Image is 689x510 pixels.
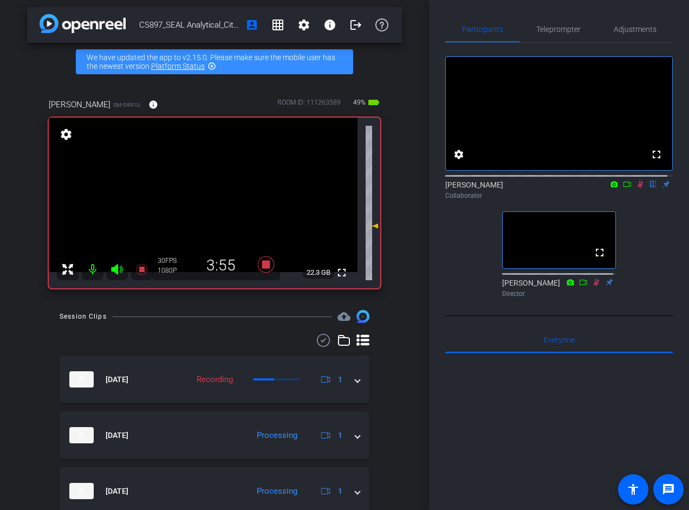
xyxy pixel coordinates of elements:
[60,356,369,403] mat-expansion-panel-header: thumb-nail[DATE]Recording1
[245,18,258,31] mat-icon: account_box
[69,371,94,388] img: thumb-nail
[445,179,673,201] div: [PERSON_NAME]
[271,18,284,31] mat-icon: grid_on
[536,25,581,33] span: Teleprompter
[277,98,341,113] div: ROOM ID: 111263589
[69,483,94,499] img: thumb-nail
[647,179,660,189] mat-icon: flip
[158,266,185,275] div: 1080P
[445,191,673,201] div: Collaborator
[303,266,334,279] span: 22.3 GB
[337,310,350,323] span: Destinations for your clips
[191,373,238,386] div: Recording
[452,148,465,161] mat-icon: settings
[251,429,303,442] div: Processing
[151,62,205,70] a: Platform Status
[502,277,616,299] div: [PERSON_NAME]
[185,256,257,275] div: 3:55
[627,483,640,496] mat-icon: accessibility
[338,374,342,385] span: 1
[650,148,663,161] mat-icon: fullscreen
[69,427,94,443] img: thumb-nail
[338,486,342,497] span: 1
[251,485,303,498] div: Processing
[148,100,158,109] mat-icon: info
[297,18,310,31] mat-icon: settings
[356,310,369,323] img: Session clips
[349,18,362,31] mat-icon: logout
[335,266,348,279] mat-icon: fullscreen
[337,310,350,323] mat-icon: cloud_upload
[502,289,616,299] div: Director
[106,486,128,497] span: [DATE]
[60,311,107,322] div: Session Clips
[165,257,177,264] span: FPS
[113,101,140,109] span: SM-G991U
[662,483,675,496] mat-icon: message
[614,25,656,33] span: Adjustments
[40,14,126,33] img: app-logo
[158,256,185,265] div: 30
[106,430,128,441] span: [DATE]
[58,128,74,141] mat-icon: settings
[367,96,380,109] mat-icon: battery_std
[366,220,379,233] mat-icon: -6 dB
[106,374,128,385] span: [DATE]
[593,246,606,259] mat-icon: fullscreen
[338,430,342,441] span: 1
[139,14,239,36] span: CS897_SEAL Analytical_City of [GEOGRAPHIC_DATA] [PERSON_NAME]
[49,99,110,111] span: [PERSON_NAME]
[323,18,336,31] mat-icon: info
[76,49,353,74] div: We have updated the app to v2.15.0. Please make sure the mobile user has the newest version.
[352,94,367,111] span: 49%
[462,25,503,33] span: Participants
[207,62,216,70] mat-icon: highlight_off
[544,336,575,344] span: Everyone
[60,411,369,459] mat-expansion-panel-header: thumb-nail[DATE]Processing1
